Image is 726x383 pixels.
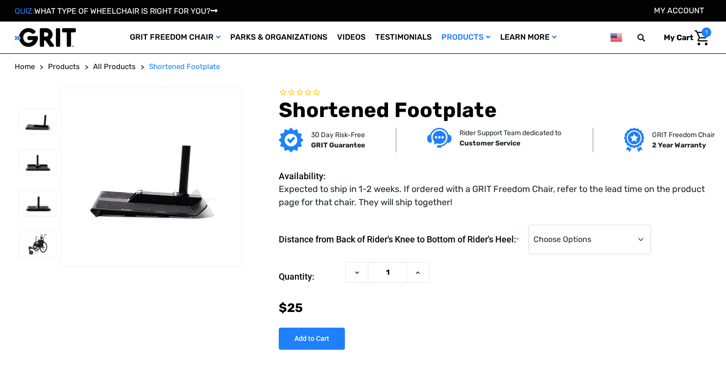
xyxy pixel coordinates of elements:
a: Home [15,61,35,72]
a: Testimonials [370,22,436,53]
a: Account [654,6,704,15]
p: 30 Day Risk-Free [311,130,365,140]
nav: Breadcrumb [15,61,711,72]
a: Videos [332,22,370,53]
span: $25 [279,301,303,315]
label: Distance from Back of Rider's Knee to Bottom of Rider's Heel: [279,225,524,255]
img: GRIT Shortened Footplate: front view of steel platform footrest with trimmed length stem for shor... [19,150,57,175]
p: GRIT Freedom Chair [652,130,715,140]
a: Products [48,61,80,72]
dd: Expected to ship in 1-2 weeks. If ordered with a GRIT Freedom Chair, refer to the lead time on th... [279,183,706,209]
span: Home [15,62,35,71]
img: Customer service [427,128,452,148]
a: Learn More [495,22,561,53]
img: us.png [610,31,622,44]
a: Parks & Organizations [225,22,332,53]
span: QUIZ: [15,6,34,16]
a: All Products [93,61,136,72]
a: Cart with 1 items [656,27,711,48]
a: Products [436,22,495,53]
img: Grit freedom [624,128,644,152]
img: GRIT All-Terrain Wheelchair and Mobility Equipment [15,27,76,48]
img: GRIT Shortened Footplate: back view of steel platform footrest with trimmed length stem for short... [19,191,57,216]
input: Search [642,27,656,48]
span: All Products [93,62,136,71]
span: Shortened Footplate [149,62,220,71]
input: Add to Cart [279,328,345,350]
span: Products [48,62,80,71]
img: GRIT Guarantee [279,128,303,152]
a: QUIZ:WHAT TYPE OF WHEELCHAIR IS RIGHT FOR YOU? [15,6,218,16]
img: GRIT Shortened Footplate: steel platform for resting feet when using GRIT Freedom Chair shown wit... [61,117,242,237]
h1: Shortened Footplate [279,98,711,122]
a: Shortened Footplate [149,61,220,72]
span: 1 [702,27,711,37]
a: GRIT Freedom Chair [125,22,225,53]
p: Rider Support Team dedicated to [460,128,561,138]
label: Quantity: [279,262,340,291]
span: Rated 0.0 out of 5 stars 0 reviews [279,88,711,98]
span: My Cart [664,33,693,42]
img: GRIT Shortened Footplate: steel platform for resting feet when using GRIT Freedom Chair shown wit... [19,109,57,134]
strong: GRIT Guarantee [311,141,365,149]
strong: Customer Service [460,139,520,147]
img: GRIT Shortened Footplate: GRIT Freedom Chair shown with accessories including a shortened footpla... [19,232,57,257]
img: Cart [695,30,709,46]
strong: 2 Year Warranty [652,141,706,149]
dt: Availability: [279,169,340,183]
